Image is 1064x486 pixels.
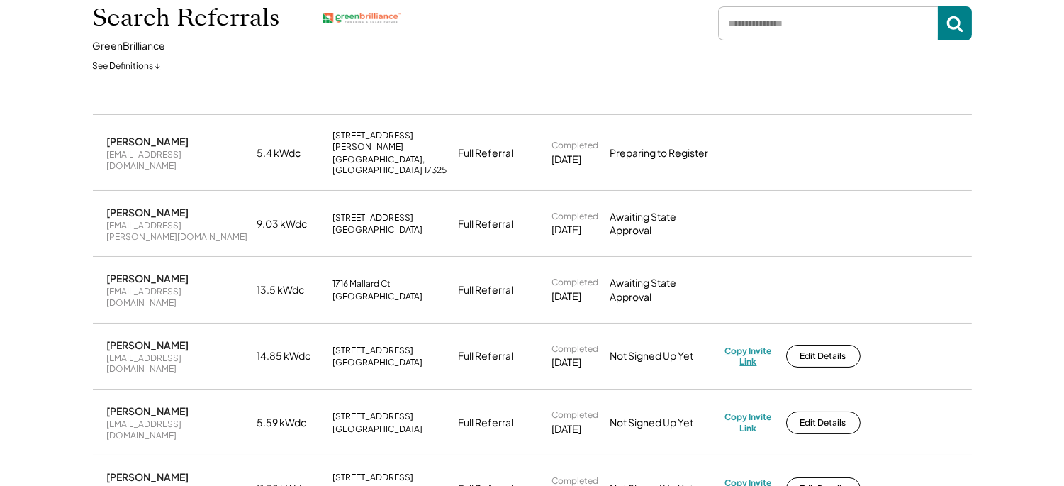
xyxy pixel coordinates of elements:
div: [GEOGRAPHIC_DATA] [333,357,423,368]
div: Not Signed Up Yet [610,349,717,363]
div: [DATE] [552,153,582,167]
div: [GEOGRAPHIC_DATA] [333,424,423,435]
div: Not Signed Up Yet [610,416,717,430]
div: Full Referral [459,349,514,363]
div: Domain: [DOMAIN_NAME] [37,37,156,48]
div: [DATE] [552,223,582,237]
div: [DATE] [552,355,582,370]
div: Awaiting State Approval [610,210,717,238]
div: Full Referral [459,146,514,160]
div: [EMAIL_ADDRESS][DOMAIN_NAME] [107,353,249,375]
div: [STREET_ADDRESS] [333,345,414,356]
div: [STREET_ADDRESS][PERSON_NAME] [333,130,450,152]
div: Full Referral [459,217,514,231]
div: [GEOGRAPHIC_DATA], [GEOGRAPHIC_DATA] 17325 [333,154,450,176]
div: [PERSON_NAME] [107,404,189,417]
div: Copy Invite Link [725,346,772,368]
div: Copy Invite Link [725,412,772,433]
div: [EMAIL_ADDRESS][PERSON_NAME][DOMAIN_NAME] [107,220,249,242]
div: [EMAIL_ADDRESS][DOMAIN_NAME] [107,286,249,308]
div: [GEOGRAPHIC_DATA] [333,224,423,236]
div: [STREET_ADDRESS] [333,472,414,483]
div: See Definitions ↓ [93,60,161,72]
div: Completed [552,277,599,288]
div: [PERSON_NAME] [107,338,189,351]
div: Domain Overview [54,84,127,93]
div: [STREET_ADDRESS] [333,212,414,223]
div: v 4.0.25 [40,23,69,34]
div: [EMAIL_ADDRESS][DOMAIN_NAME] [107,419,249,441]
img: tab_keywords_by_traffic_grey.svg [141,82,152,94]
div: Completed [552,343,599,355]
div: Preparing to Register [610,146,717,160]
div: [DATE] [552,422,582,436]
img: website_grey.svg [23,37,34,48]
h1: Search Referrals [93,3,280,33]
div: [GEOGRAPHIC_DATA] [333,291,423,302]
div: [PERSON_NAME] [107,135,189,148]
div: 14.85 kWdc [257,349,325,363]
img: logo_orange.svg [23,23,34,34]
div: [PERSON_NAME] [107,272,189,285]
div: 13.5 kWdc [257,283,325,297]
button: Edit Details [786,412,861,434]
div: Awaiting State Approval [610,276,717,304]
div: [STREET_ADDRESS] [333,411,414,422]
img: greenbrilliance.png [323,13,401,23]
div: Full Referral [459,283,514,297]
div: Keywords by Traffic [157,84,239,93]
div: [DATE] [552,289,582,304]
div: [PERSON_NAME] [107,206,189,219]
div: GreenBrilliance [93,39,166,53]
div: 9.03 kWdc [257,217,325,231]
div: Completed [552,140,599,151]
div: 1716 Mallard Ct [333,278,391,289]
img: tab_domain_overview_orange.svg [38,82,50,94]
div: [EMAIL_ADDRESS][DOMAIN_NAME] [107,149,249,171]
div: Completed [552,409,599,421]
div: 5.4 kWdc [257,146,325,160]
div: Full Referral [459,416,514,430]
button: Edit Details [786,345,861,368]
div: 5.59 kWdc [257,416,325,430]
div: Completed [552,211,599,222]
div: [PERSON_NAME] [107,470,189,483]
